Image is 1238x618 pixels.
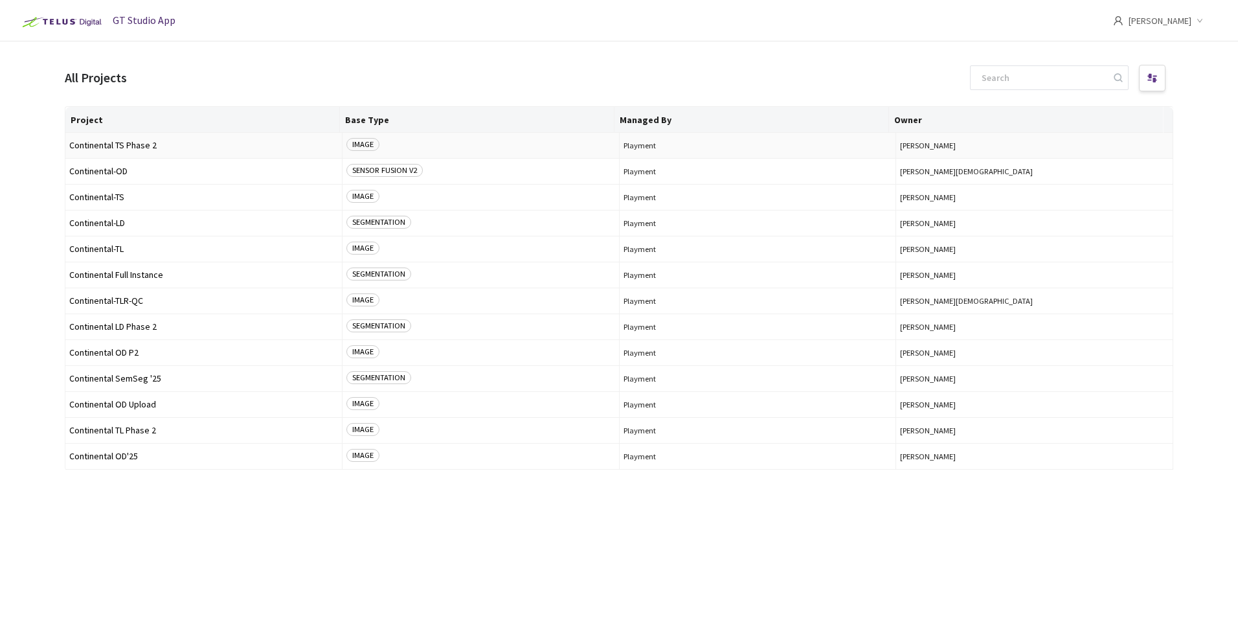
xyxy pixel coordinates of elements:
[346,164,423,177] span: SENSOR FUSION V2
[69,244,338,254] span: Continental-TL
[974,66,1112,89] input: Search
[624,452,892,461] span: Playment
[65,107,340,133] th: Project
[346,449,379,462] span: IMAGE
[16,12,106,32] img: Telus
[340,107,614,133] th: Base Type
[346,138,379,151] span: IMAGE
[900,296,1169,306] button: [PERSON_NAME][DEMOGRAPHIC_DATA]
[900,452,1169,461] button: [PERSON_NAME]
[900,348,1169,358] button: [PERSON_NAME]
[900,244,1169,254] button: [PERSON_NAME]
[624,322,892,332] span: Playment
[624,141,892,150] span: Playment
[69,400,338,409] span: Continental OD Upload
[900,270,1169,280] button: [PERSON_NAME]
[69,296,338,306] span: Continental-TLR-QC
[346,319,411,332] span: SEGMENTATION
[624,426,892,435] span: Playment
[624,296,892,306] span: Playment
[69,218,338,228] span: Continental-LD
[69,192,338,202] span: Continental-TS
[65,69,127,87] div: All Projects
[624,218,892,228] span: Playment
[900,374,1169,383] button: [PERSON_NAME]
[900,166,1169,176] button: [PERSON_NAME][DEMOGRAPHIC_DATA]
[900,322,1169,332] button: [PERSON_NAME]
[1113,16,1123,26] span: user
[624,270,892,280] span: Playment
[900,192,1169,202] button: [PERSON_NAME]
[900,218,1169,228] button: [PERSON_NAME]
[900,141,1169,150] button: [PERSON_NAME]
[346,345,379,358] span: IMAGE
[69,166,338,176] span: Continental-OD
[624,192,892,202] span: Playment
[113,14,175,27] span: GT Studio App
[889,107,1164,133] th: Owner
[624,374,892,383] span: Playment
[69,141,338,150] span: Continental TS Phase 2
[69,374,338,383] span: Continental SemSeg '25
[624,348,892,358] span: Playment
[1197,17,1203,24] span: down
[69,426,338,435] span: Continental TL Phase 2
[346,371,411,384] span: SEGMENTATION
[346,242,379,255] span: IMAGE
[900,400,1169,409] button: [PERSON_NAME]
[69,348,338,358] span: Continental OD P2
[346,268,411,280] span: SEGMENTATION
[346,423,379,436] span: IMAGE
[69,270,338,280] span: Continental Full Instance
[346,397,379,410] span: IMAGE
[346,293,379,306] span: IMAGE
[69,322,338,332] span: Continental LD Phase 2
[624,244,892,254] span: Playment
[900,426,1169,435] button: [PERSON_NAME]
[69,452,338,461] span: Continental OD'25
[346,190,379,203] span: IMAGE
[624,400,892,409] span: Playment
[624,166,892,176] span: Playment
[346,216,411,229] span: SEGMENTATION
[614,107,889,133] th: Managed By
